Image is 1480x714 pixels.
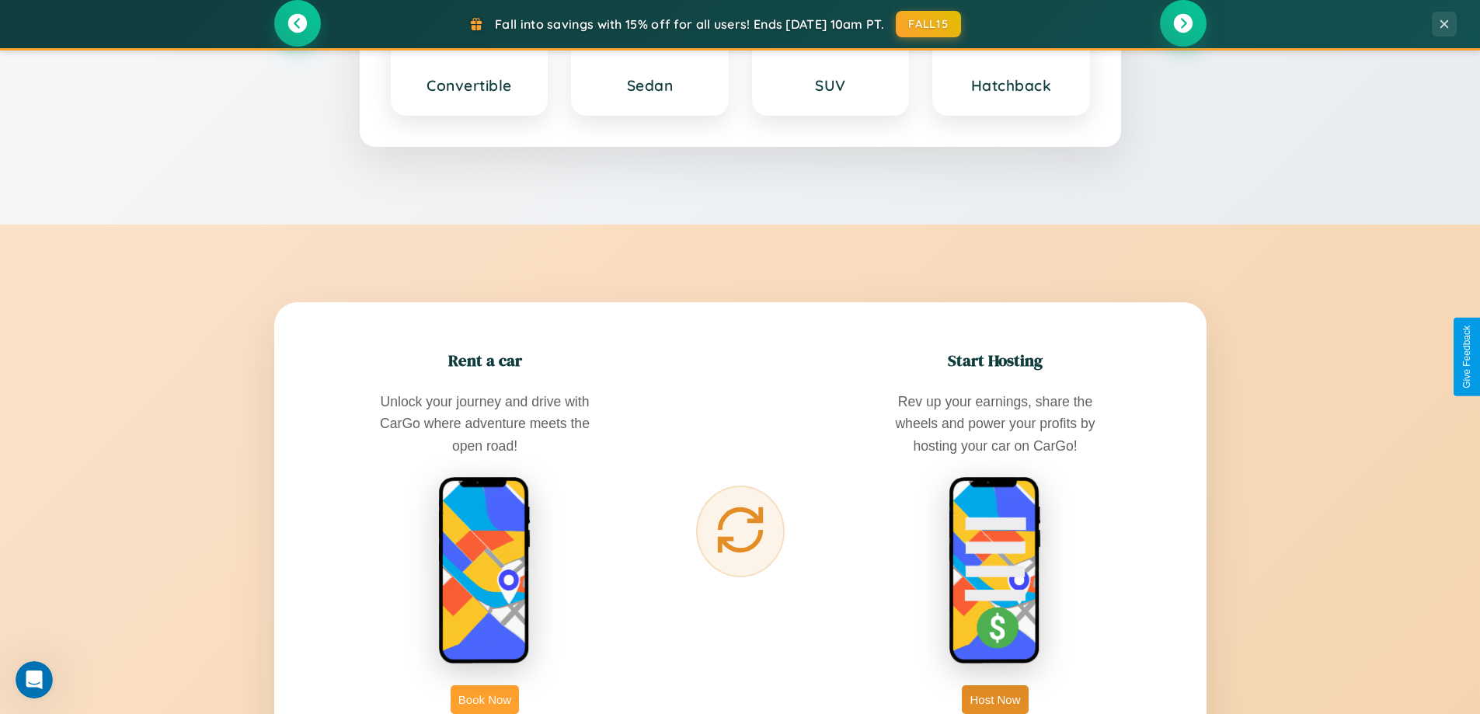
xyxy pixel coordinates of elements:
h3: SUV [769,76,893,95]
h3: Sedan [588,76,712,95]
h2: Rent a car [448,349,522,371]
iframe: Intercom live chat [16,661,53,698]
p: Unlock your journey and drive with CarGo where adventure meets the open road! [368,391,601,456]
button: Book Now [451,685,519,714]
h2: Start Hosting [948,349,1043,371]
img: host phone [949,476,1042,666]
div: Give Feedback [1461,326,1472,388]
img: rent phone [438,476,531,666]
h3: Convertible [408,76,531,95]
span: Fall into savings with 15% off for all users! Ends [DATE] 10am PT. [495,16,884,32]
button: Host Now [962,685,1028,714]
h3: Hatchback [949,76,1073,95]
p: Rev up your earnings, share the wheels and power your profits by hosting your car on CarGo! [879,391,1112,456]
button: FALL15 [896,11,961,37]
